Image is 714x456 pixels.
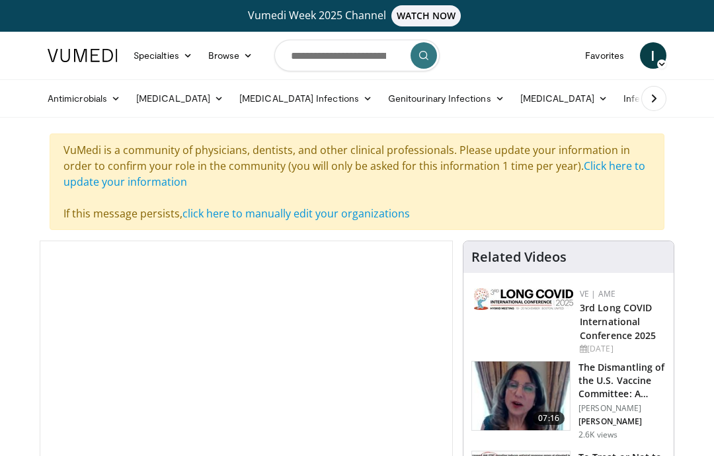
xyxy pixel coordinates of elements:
[126,42,200,69] a: Specialties
[640,42,666,69] a: I
[512,85,615,112] a: [MEDICAL_DATA]
[200,42,261,69] a: Browse
[471,361,666,440] a: 07:16 The Dismantling of the U.S. Vaccine Committee: A Doctor Explains [PERSON_NAME] [PERSON_NAME...
[578,430,617,440] p: 2.6K views
[231,85,380,112] a: [MEDICAL_DATA] Infections
[474,288,573,310] img: a2792a71-925c-4fc2-b8ef-8d1b21aec2f7.png.150x105_q85_autocrop_double_scale_upscale_version-0.2.jpg
[580,288,615,299] a: VE | AME
[471,249,567,265] h4: Related Videos
[578,416,666,427] p: [PERSON_NAME]
[472,361,570,430] img: a19d1ff2-1eb0-405f-ba73-fc044c354596.150x105_q85_crop-smart_upscale.jpg
[48,49,118,62] img: VuMedi Logo
[578,403,666,414] p: [PERSON_NAME]
[577,42,632,69] a: Favorites
[533,412,565,425] span: 07:16
[274,40,440,71] input: Search topics, interventions
[128,85,231,112] a: [MEDICAL_DATA]
[50,133,664,230] div: VuMedi is a community of physicians, dentists, and other clinical professionals. Please update yo...
[40,85,128,112] a: Antimicrobials
[40,5,674,26] a: Vumedi Week 2025 ChannelWATCH NOW
[580,301,656,342] a: 3rd Long COVID International Conference 2025
[182,206,410,221] a: click here to manually edit your organizations
[380,85,512,112] a: Genitourinary Infections
[580,343,663,355] div: [DATE]
[391,5,461,26] span: WATCH NOW
[578,361,666,400] h3: The Dismantling of the U.S. Vaccine Committee: A Doctor Explains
